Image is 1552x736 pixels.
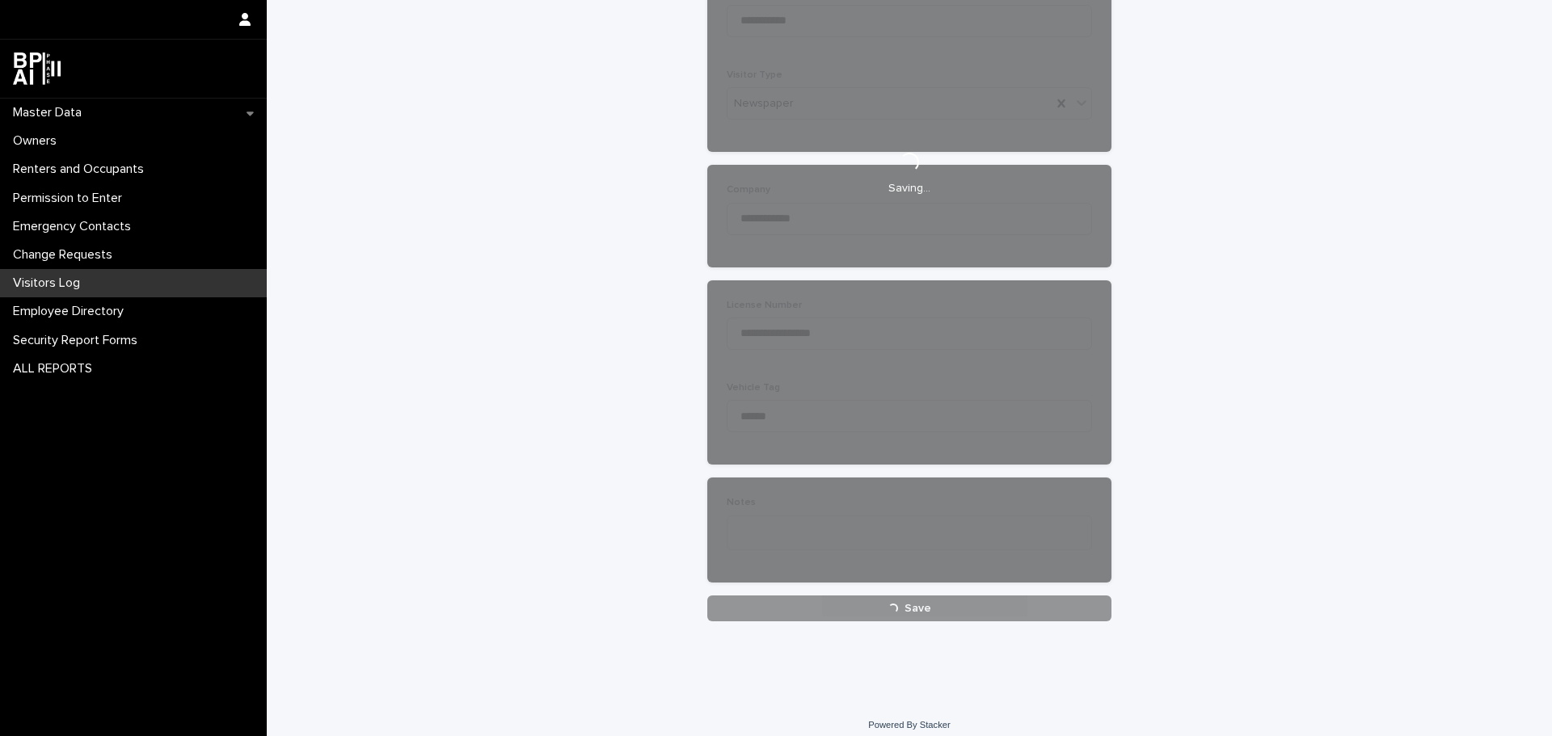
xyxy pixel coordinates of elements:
p: Employee Directory [6,304,137,319]
a: Powered By Stacker [868,720,950,730]
p: Master Data [6,105,95,120]
p: Renters and Occupants [6,162,157,177]
p: Owners [6,133,70,149]
img: dwgmcNfxSF6WIOOXiGgu [13,53,61,85]
p: Visitors Log [6,275,93,291]
span: Save [905,603,931,614]
p: Security Report Forms [6,333,150,348]
p: Change Requests [6,247,125,263]
p: Permission to Enter [6,191,135,206]
p: Emergency Contacts [6,219,144,234]
p: ALL REPORTS [6,361,105,376]
p: Saving… [888,182,930,196]
button: Save [707,595,1111,621]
